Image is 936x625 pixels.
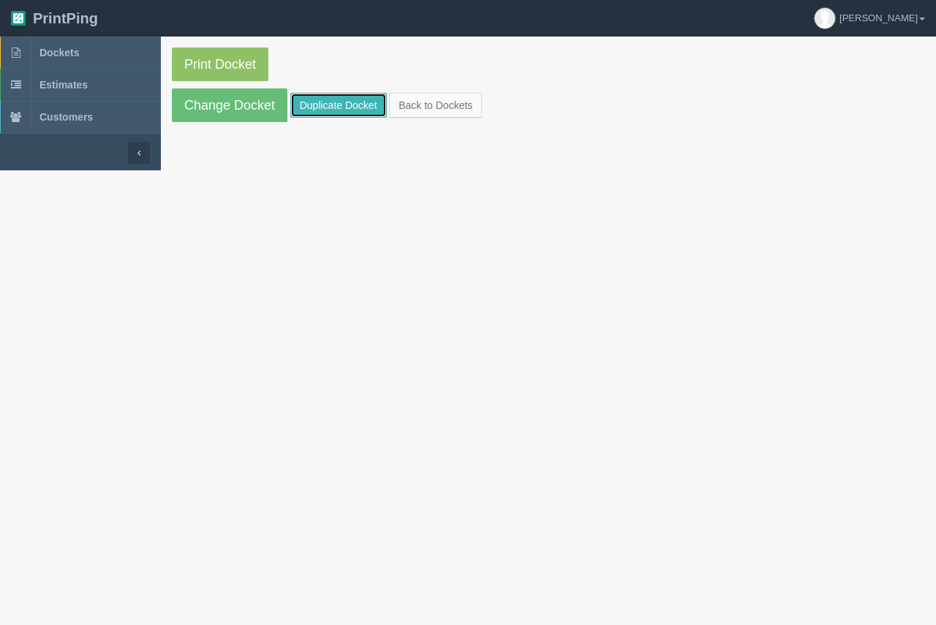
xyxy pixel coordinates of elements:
[389,93,482,118] a: Back to Dockets
[39,111,93,123] span: Customers
[11,11,26,26] img: logo-3e63b451c926e2ac314895c53de4908e5d424f24456219fb08d385ab2e579770.png
[39,47,79,58] span: Dockets
[39,79,88,91] span: Estimates
[172,88,287,122] a: Change Docket
[815,8,835,29] img: avatar_default-7531ab5dedf162e01f1e0bb0964e6a185e93c5c22dfe317fb01d7f8cd2b1632c.jpg
[290,93,387,118] a: Duplicate Docket
[172,48,268,81] a: Print Docket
